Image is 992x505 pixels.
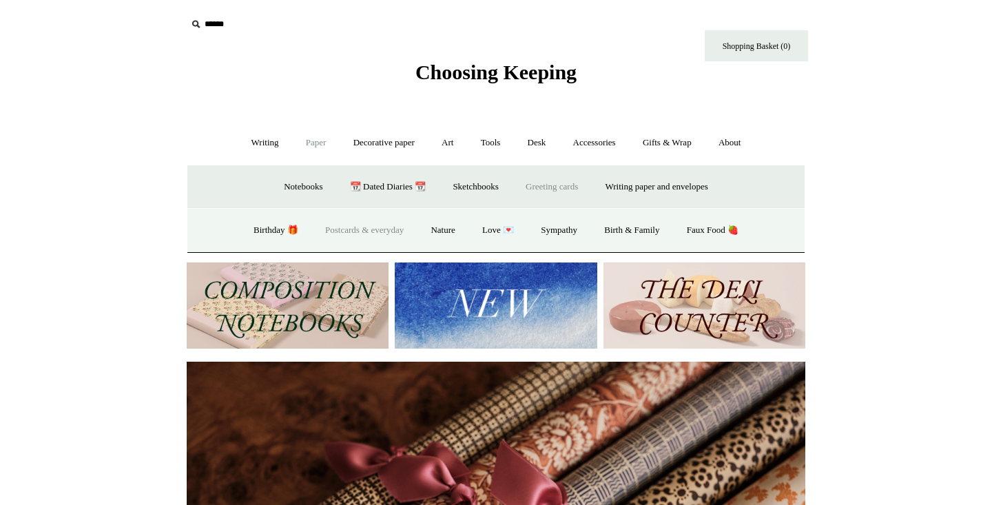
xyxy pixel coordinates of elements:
[418,212,467,249] a: Nature
[528,212,590,249] a: Sympathy
[513,169,590,205] a: Greeting cards
[293,125,339,161] a: Paper
[415,61,577,83] span: Choosing Keeping
[561,125,628,161] a: Accessories
[592,212,672,249] a: Birth & Family
[468,125,513,161] a: Tools
[395,262,597,349] img: New.jpg__PID:f73bdf93-380a-4a35-bcfe-7823039498e1
[674,212,751,249] a: Faux Food 🍓
[341,125,427,161] a: Decorative paper
[440,169,510,205] a: Sketchbooks
[515,125,559,161] a: Desk
[593,169,721,205] a: Writing paper and envelopes
[705,30,808,61] a: Shopping Basket (0)
[603,262,805,349] img: The Deli Counter
[239,125,291,161] a: Writing
[630,125,704,161] a: Gifts & Wrap
[241,212,311,249] a: Birthday 🎁
[313,212,416,249] a: Postcards & everyday
[429,125,466,161] a: Art
[271,169,335,205] a: Notebooks
[415,72,577,81] a: Choosing Keeping
[338,169,438,205] a: 📆 Dated Diaries 📆
[706,125,754,161] a: About
[187,262,389,349] img: 202302 Composition ledgers.jpg__PID:69722ee6-fa44-49dd-a067-31375e5d54ec
[470,212,526,249] a: Love 💌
